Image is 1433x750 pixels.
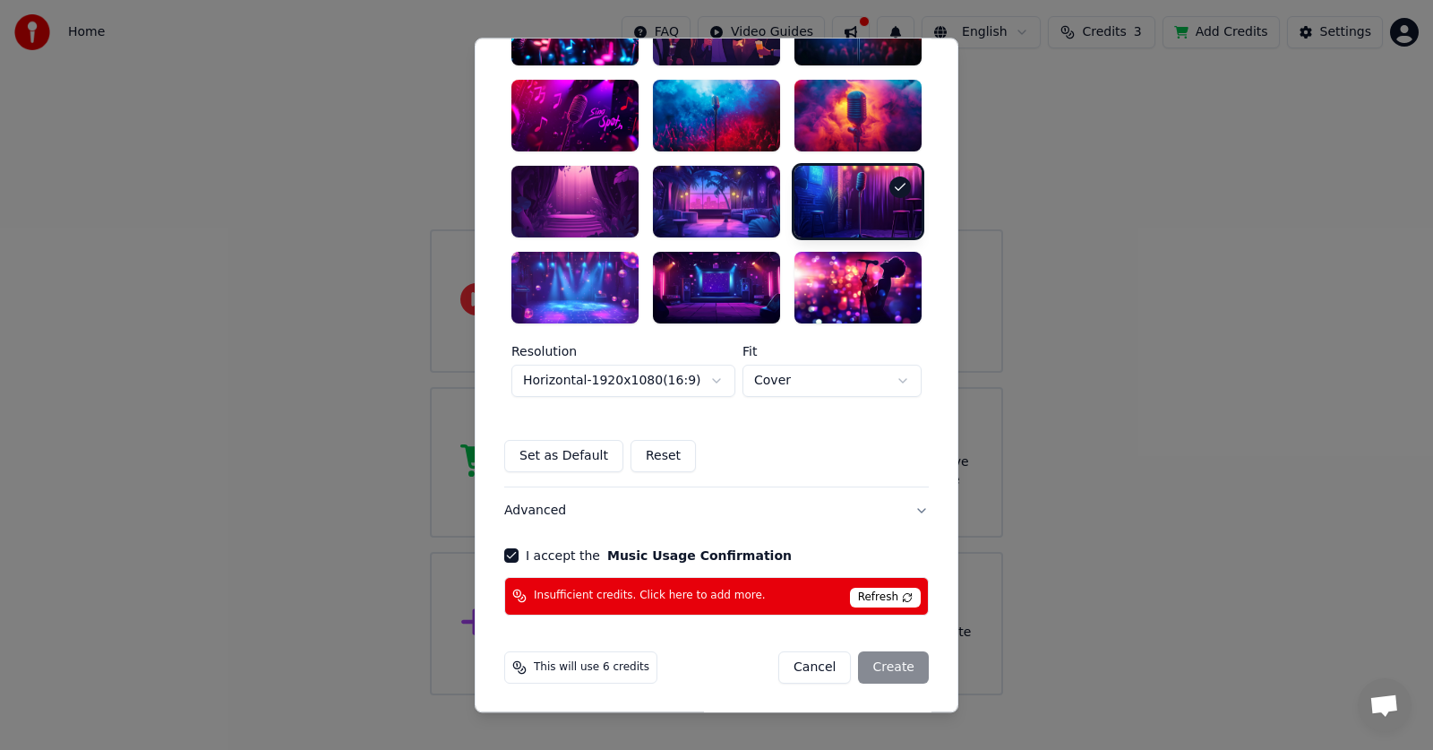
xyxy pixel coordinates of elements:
button: Reset [631,440,696,472]
label: I accept the [526,549,792,562]
button: Advanced [504,487,929,534]
span: Insufficient credits. Click here to add more. [534,590,766,604]
button: Set as Default [504,440,623,472]
label: Resolution [511,345,735,358]
span: Refresh [850,588,921,608]
span: This will use 6 credits [534,660,649,675]
button: I accept the [607,549,792,562]
label: Fit [742,345,922,358]
button: Cancel [778,651,851,684]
